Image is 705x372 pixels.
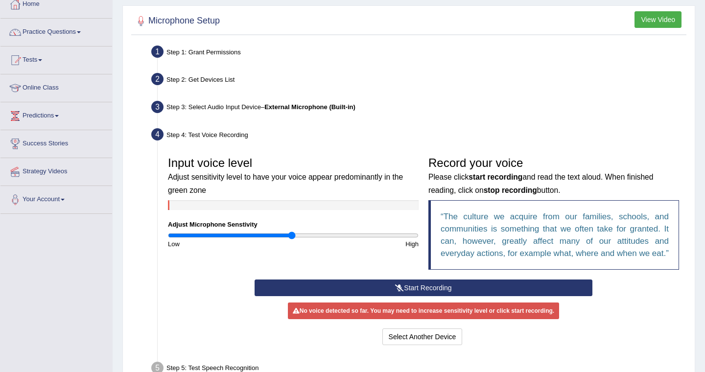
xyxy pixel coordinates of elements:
button: View Video [634,11,681,28]
q: The culture we acquire from our families, schools, and communities is something that we often tak... [441,212,669,258]
div: Step 2: Get Devices List [147,70,690,92]
div: Step 3: Select Audio Input Device [147,98,690,119]
a: Online Class [0,74,112,99]
span: – [261,103,355,111]
div: High [293,239,423,249]
small: Please click and read the text aloud. When finished reading, click on button. [428,173,653,194]
b: start recording [469,173,522,181]
div: Low [163,239,293,249]
a: Your Account [0,186,112,210]
a: Predictions [0,102,112,127]
b: External Microphone (Built-in) [264,103,355,111]
div: Step 1: Grant Permissions [147,43,690,64]
label: Adjust Microphone Senstivity [168,220,258,229]
small: Adjust sensitivity level to have your voice appear predominantly in the green zone [168,173,403,194]
div: Step 4: Test Voice Recording [147,125,690,147]
a: Strategy Videos [0,158,112,183]
div: No voice detected so far. You may need to increase sensitivity level or click start recording. [288,302,559,319]
b: stop recording [484,186,537,194]
a: Practice Questions [0,19,112,43]
a: Success Stories [0,130,112,155]
button: Start Recording [255,279,592,296]
h3: Record your voice [428,157,679,195]
a: Tests [0,46,112,71]
h3: Input voice level [168,157,419,195]
h2: Microphone Setup [134,14,220,28]
button: Select Another Device [382,328,463,345]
